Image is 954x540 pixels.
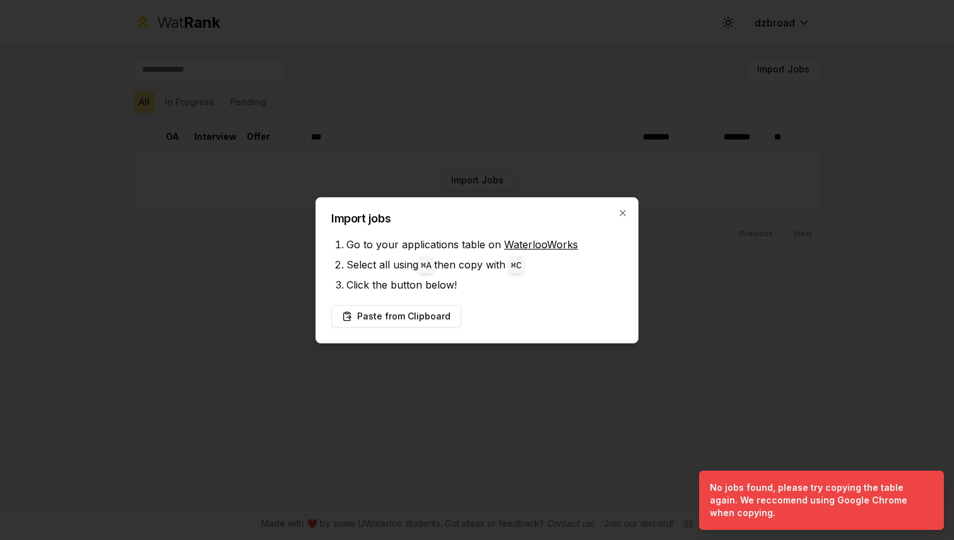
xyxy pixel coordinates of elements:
[710,481,928,519] div: No jobs found, please try copying the table again. We reccomend using Google Chrome when copying.
[331,213,623,224] h2: Import jobs
[504,238,578,251] a: WaterlooWorks
[346,275,623,295] li: Click the button below!
[421,261,432,271] code: ⌘ A
[346,234,623,255] li: Go to your applications table on
[346,255,623,275] li: Select all using then copy with
[331,305,461,328] button: Paste from Clipboard
[511,261,522,271] code: ⌘ C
